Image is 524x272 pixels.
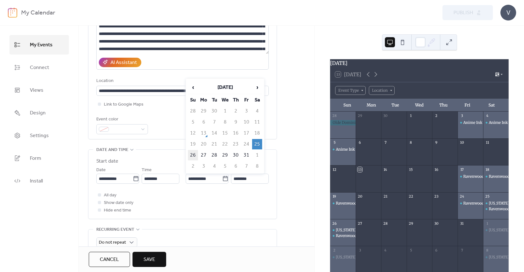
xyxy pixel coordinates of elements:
[241,106,251,116] td: 3
[459,221,464,226] div: 31
[463,120,482,125] div: Anime Ink
[463,174,493,179] div: Ravenwood Faire
[252,95,262,105] th: Sa
[252,128,262,138] td: 18
[188,128,198,138] td: 12
[489,120,508,125] div: Anime Ink
[199,128,209,138] td: 13
[104,199,133,207] span: Show date only
[199,117,209,127] td: 6
[336,255,389,260] div: [US_STATE] Renaissance Faire
[209,128,219,138] td: 14
[252,106,262,116] td: 4
[104,207,131,214] span: Hide end time
[96,77,268,85] div: Location
[431,99,455,112] div: Thu
[434,194,439,199] div: 23
[241,139,251,149] td: 24
[358,167,362,172] div: 13
[231,150,241,160] td: 30
[358,194,362,199] div: 20
[252,117,262,127] td: 11
[332,194,337,199] div: 19
[480,99,504,112] div: Sat
[485,140,490,145] div: 11
[459,167,464,172] div: 17
[359,99,383,112] div: Mon
[485,194,490,199] div: 25
[231,128,241,138] td: 16
[9,148,69,168] a: Form
[330,228,356,233] div: Delaware Renaissance Faire
[241,128,251,138] td: 17
[407,99,431,112] div: Wed
[408,167,413,172] div: 15
[358,221,362,226] div: 27
[188,150,198,160] td: 26
[459,140,464,145] div: 10
[332,248,337,252] div: 2
[358,113,362,118] div: 29
[9,58,69,77] a: Connect
[408,194,413,199] div: 22
[30,40,53,50] span: My Events
[485,221,490,226] div: 1
[485,248,490,252] div: 8
[231,95,241,105] th: Th
[132,252,166,267] button: Save
[199,81,251,94] th: [DATE]
[332,113,337,118] div: 28
[458,174,483,179] div: Ravenwood Faire
[463,201,493,206] div: Ravenwood Faire
[332,140,337,145] div: 5
[96,146,128,154] span: Date and time
[188,161,198,171] td: 2
[408,248,413,252] div: 5
[144,256,155,263] span: Save
[489,206,519,212] div: Ravenwood Faire
[231,161,241,171] td: 6
[483,228,509,233] div: Delaware Renaissance Faire
[142,166,152,174] span: Time
[408,113,413,118] div: 1
[188,139,198,149] td: 19
[383,99,407,112] div: Tue
[434,113,439,118] div: 2
[96,116,147,123] div: Event color
[209,161,219,171] td: 4
[220,139,230,149] td: 22
[100,256,119,263] span: Cancel
[8,8,17,18] img: logo
[459,194,464,199] div: 24
[459,113,464,118] div: 3
[483,201,509,206] div: Delaware Renaissance Faire
[99,238,126,247] span: Do not repeat
[483,120,509,125] div: Anime Ink
[330,147,356,152] div: Anime Ink
[209,139,219,149] td: 21
[241,117,251,127] td: 10
[220,106,230,116] td: 1
[358,140,362,145] div: 6
[220,150,230,160] td: 29
[188,106,198,116] td: 28
[252,150,262,160] td: 1
[383,221,388,226] div: 28
[220,161,230,171] td: 5
[241,150,251,160] td: 31
[21,7,55,19] b: My Calendar
[220,117,230,127] td: 8
[220,95,230,105] th: We
[188,117,198,127] td: 5
[459,248,464,252] div: 7
[30,63,49,73] span: Connect
[458,201,483,206] div: Ravenwood Faire
[434,221,439,226] div: 30
[330,255,356,260] div: Delaware Renaissance Faire
[199,106,209,116] td: 29
[96,166,106,174] span: Date
[104,192,116,199] span: All day
[336,201,366,206] div: Ravenwood Faire
[89,252,130,267] button: Cancel
[188,81,198,94] span: ‹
